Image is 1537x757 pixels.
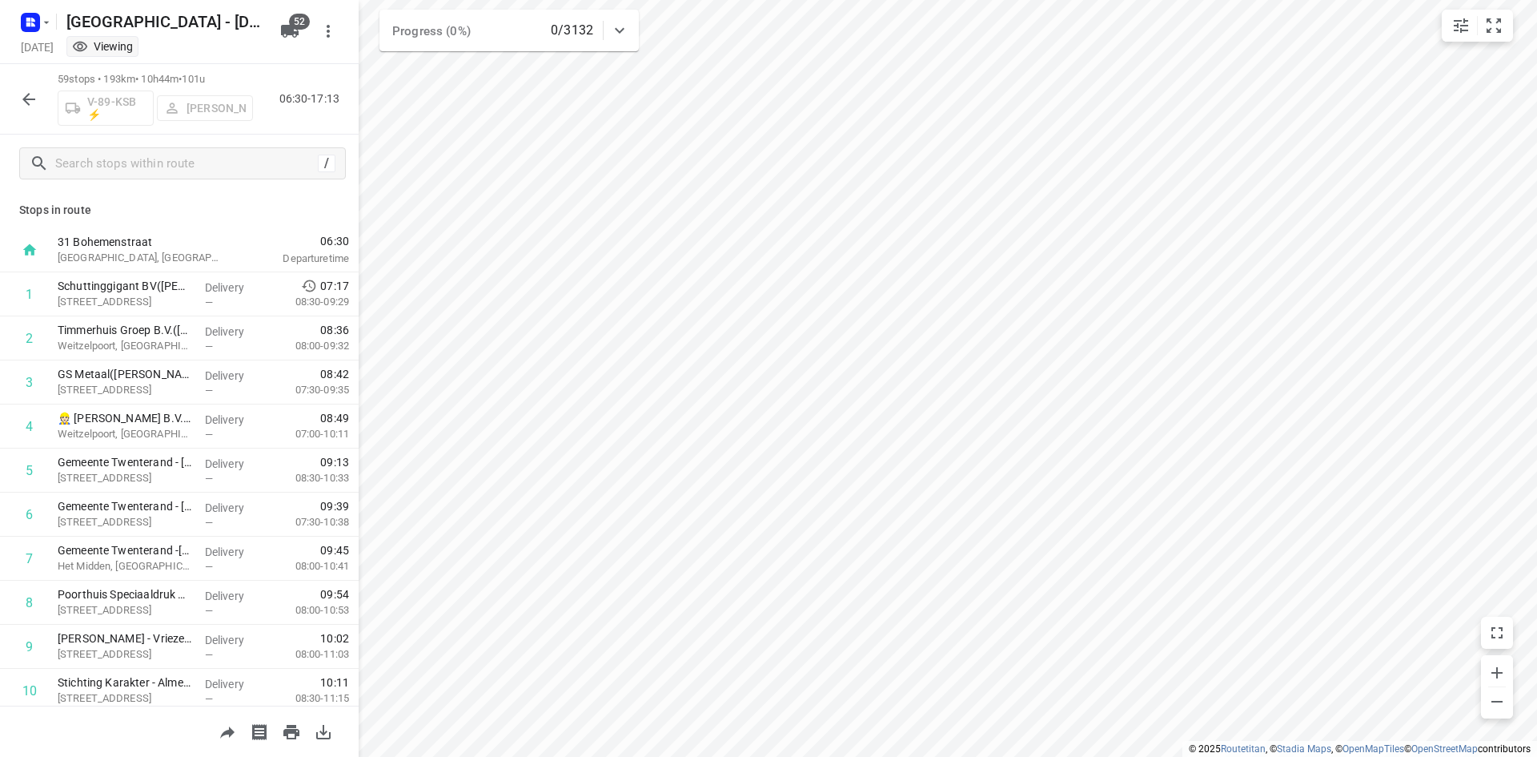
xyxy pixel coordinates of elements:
[1221,743,1266,755] a: Routetitan
[205,649,213,661] span: —
[205,296,213,308] span: —
[211,723,243,739] span: Share route
[58,426,192,442] p: Weitzelpoort, Vriezenveen
[205,324,264,340] p: Delivery
[58,454,192,470] p: Gemeente Twenterand - Vriezenveen(Veroni Oude Wesselink)
[58,602,192,618] p: De Watergang 29, Vriezenveen
[58,278,192,294] p: Schuttinggigant BV(Rens Wolters)
[320,630,349,646] span: 10:02
[58,674,192,691] p: Stichting Karakter - Almelo(Diana Meijerink)
[320,322,349,338] span: 08:36
[320,278,349,294] span: 07:17
[22,683,37,699] div: 10
[179,73,182,85] span: •
[58,542,192,558] p: Gemeente Twenterand -Schout Doddestraat 46c(Veroni Oude Wesselink)
[58,234,224,250] p: 31 Bohemenstraat
[205,676,264,692] p: Delivery
[72,38,133,54] div: You are currently in view mode. To make any changes, go to edit project.
[320,454,349,470] span: 09:13
[58,338,192,354] p: Weitzelpoort, Vriezenveen
[243,723,275,739] span: Print shipping labels
[58,586,192,602] p: Poorthuis Speciaaldruk BV(Bart Vrerink)
[1411,743,1478,755] a: OpenStreetMap
[320,674,349,691] span: 10:11
[392,24,471,38] span: Progress (0%)
[1189,743,1531,755] li: © 2025 , © , © © contributors
[26,507,33,522] div: 6
[205,340,213,352] span: —
[58,498,192,514] p: Gemeente Twenterand - Schout Doddestraat(Veroni Oude Wesselink)
[243,233,349,249] span: 06:30
[205,412,264,428] p: Delivery
[205,280,264,296] p: Delivery
[205,605,213,617] span: —
[205,500,264,516] p: Delivery
[289,14,310,30] span: 52
[26,639,33,654] div: 9
[58,630,192,646] p: Morrenhof-Jansen - Vriezenveen B.V.(Linette & Johanne)
[270,426,349,442] p: 07:00-10:11
[58,294,192,310] p: Handelsweg 13, Vriezenveen
[58,72,253,87] p: 59 stops • 193km • 10h44m
[270,602,349,618] p: 08:00-10:53
[205,544,264,560] p: Delivery
[320,410,349,426] span: 08:49
[205,693,213,705] span: —
[55,151,318,176] input: Search stops within route
[274,15,306,47] button: 52
[26,419,33,434] div: 4
[26,375,33,390] div: 3
[26,287,33,302] div: 1
[279,91,346,107] p: 06:30-17:13
[205,517,213,529] span: —
[307,723,339,739] span: Download route
[301,278,317,294] svg: Early
[58,514,192,530] p: Schout Doddestraat 48A, Vriezenveen
[58,410,192,426] p: 👷🏻 Witte van Moort B.V.(Jeanine van Egten)
[270,470,349,486] p: 08:30-10:33
[205,473,213,485] span: —
[205,588,264,604] p: Delivery
[58,250,224,266] p: [GEOGRAPHIC_DATA], [GEOGRAPHIC_DATA]
[58,322,192,338] p: Timmerhuis Groep B.V.(Brenno Valk)
[270,646,349,662] p: 08:00-11:03
[275,723,307,739] span: Print route
[205,385,213,397] span: —
[320,586,349,602] span: 09:54
[320,542,349,558] span: 09:45
[1342,743,1404,755] a: OpenMapTiles
[379,10,639,51] div: Progress (0%)0/3132
[243,251,349,267] p: Departure time
[26,463,33,478] div: 5
[205,368,264,384] p: Delivery
[58,558,192,574] p: Het Midden, [GEOGRAPHIC_DATA]
[19,202,339,219] p: Stops in route
[58,691,192,707] p: Vriezenveenseweg 213, Almelo
[270,514,349,530] p: 07:30-10:38
[205,632,264,648] p: Delivery
[270,382,349,398] p: 07:30-09:35
[270,294,349,310] p: 08:30-09:29
[1442,10,1513,42] div: small contained button group
[58,646,192,662] p: Zonnekracht 20, Vriezenveen
[270,558,349,574] p: 08:00-10:41
[318,155,335,172] div: /
[205,429,213,441] span: —
[26,331,33,346] div: 2
[270,338,349,354] p: 08:00-09:32
[1277,743,1331,755] a: Stadia Maps
[26,595,33,610] div: 8
[58,470,192,486] p: Manitobaplein 1, Vriezenveen
[320,498,349,514] span: 09:39
[182,73,205,85] span: 101u
[26,551,33,566] div: 7
[320,366,349,382] span: 08:42
[551,21,593,40] p: 0/3132
[270,691,349,707] p: 08:30-11:15
[205,561,213,573] span: —
[205,456,264,472] p: Delivery
[58,382,192,398] p: Bedrijfsweg 12, Vriezenveen
[58,366,192,382] p: GS Metaal(Danita Maathuis)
